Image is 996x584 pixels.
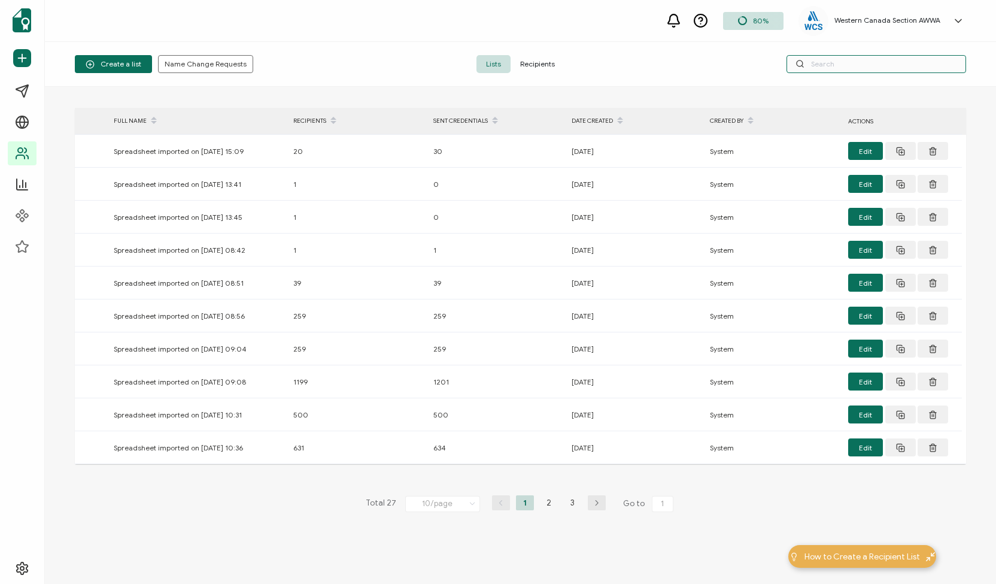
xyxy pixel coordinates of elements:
button: Edit [848,373,883,391]
div: 39 [287,276,427,290]
button: Edit [848,208,883,226]
div: 1201 [427,375,566,389]
div: DATE CREATED [566,111,704,131]
div: System [704,276,842,290]
div: SENT CREDENTIALS [427,111,566,131]
button: Edit [848,340,883,358]
div: Spreadsheet imported on [DATE] 10:36 [108,441,287,455]
div: [DATE] [566,243,704,257]
div: 1 [287,243,427,257]
div: Spreadsheet imported on [DATE] 08:56 [108,309,287,323]
button: Edit [848,438,883,456]
button: Edit [848,142,883,160]
div: [DATE] [566,177,704,191]
span: 80% [753,16,769,25]
div: 39 [427,276,566,290]
img: sertifier-logomark-colored.svg [13,8,31,32]
div: 30 [427,144,566,158]
div: 1 [427,243,566,257]
input: Select [405,496,480,512]
div: [DATE] [566,276,704,290]
div: Spreadsheet imported on [DATE] 13:41 [108,177,287,191]
div: System [704,441,842,455]
div: Spreadsheet imported on [DATE] 08:51 [108,276,287,290]
div: 634 [427,441,566,455]
div: 500 [427,408,566,422]
div: [DATE] [566,375,704,389]
div: [DATE] [566,441,704,455]
iframe: Chat Widget [936,526,996,584]
img: eb0530a7-dc53-4dd2-968c-61d1fd0a03d4.png [804,11,822,30]
div: System [704,375,842,389]
div: RECIPIENTS [287,111,427,131]
div: Spreadsheet imported on [DATE] 10:31 [108,408,287,422]
div: System [704,309,842,323]
button: Edit [848,274,883,292]
div: System [704,144,842,158]
li: 1 [516,495,534,510]
div: 20 [287,144,427,158]
div: System [704,177,842,191]
div: System [704,243,842,257]
img: minimize-icon.svg [926,552,935,561]
button: Edit [848,307,883,325]
div: [DATE] [566,408,704,422]
span: Recipients [511,55,564,73]
button: Edit [848,175,883,193]
span: Go to [623,495,676,512]
div: 1 [287,177,427,191]
div: 259 [287,342,427,356]
button: Edit [848,241,883,259]
div: System [704,210,842,224]
div: FULL NAME [108,111,287,131]
div: 1199 [287,375,427,389]
span: Name Change Requests [165,60,247,68]
div: 259 [427,342,566,356]
div: System [704,408,842,422]
div: 259 [287,309,427,323]
div: ACTIONS [842,114,962,128]
span: Lists [476,55,511,73]
div: Spreadsheet imported on [DATE] 08:42 [108,243,287,257]
div: [DATE] [566,309,704,323]
div: System [704,342,842,356]
button: Create a list [75,55,152,73]
button: Name Change Requests [158,55,253,73]
span: Create a list [86,60,141,69]
div: 0 [427,210,566,224]
div: Spreadsheet imported on [DATE] 15:09 [108,144,287,158]
div: [DATE] [566,144,704,158]
span: Total 27 [366,495,396,512]
div: 259 [427,309,566,323]
span: How to Create a Recipient List [804,550,920,563]
div: Spreadsheet imported on [DATE] 13:45 [108,210,287,224]
li: 2 [540,495,558,510]
div: 0 [427,177,566,191]
input: Search [787,55,966,73]
div: 1 [287,210,427,224]
div: [DATE] [566,210,704,224]
h5: Western Canada Section AWWA [834,16,940,25]
button: Edit [848,406,883,423]
div: Spreadsheet imported on [DATE] 09:08 [108,375,287,389]
div: 500 [287,408,427,422]
li: 3 [564,495,582,510]
div: CREATED BY [704,111,842,131]
div: 631 [287,441,427,455]
div: [DATE] [566,342,704,356]
div: Spreadsheet imported on [DATE] 09:04 [108,342,287,356]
